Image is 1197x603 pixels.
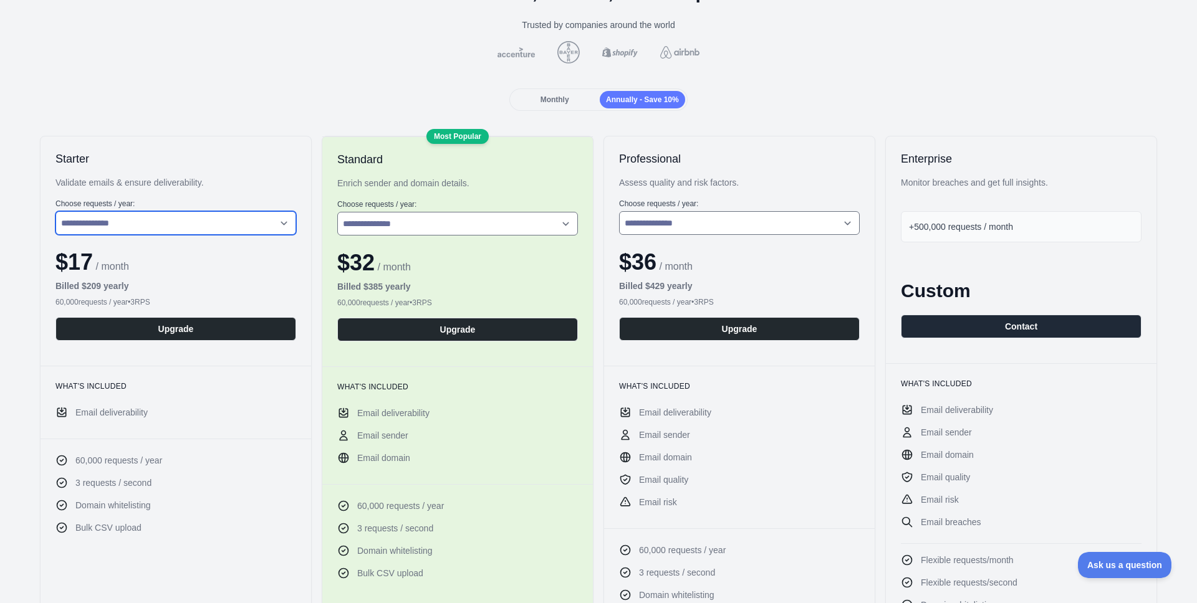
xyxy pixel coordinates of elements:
label: Choose requests / year : [619,199,860,209]
span: +500,000 requests / month [909,222,1013,232]
label: Choose requests / year : [337,199,578,209]
iframe: Toggle Customer Support [1078,552,1172,578]
span: $ 36 [619,249,656,275]
span: / month [656,261,693,272]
